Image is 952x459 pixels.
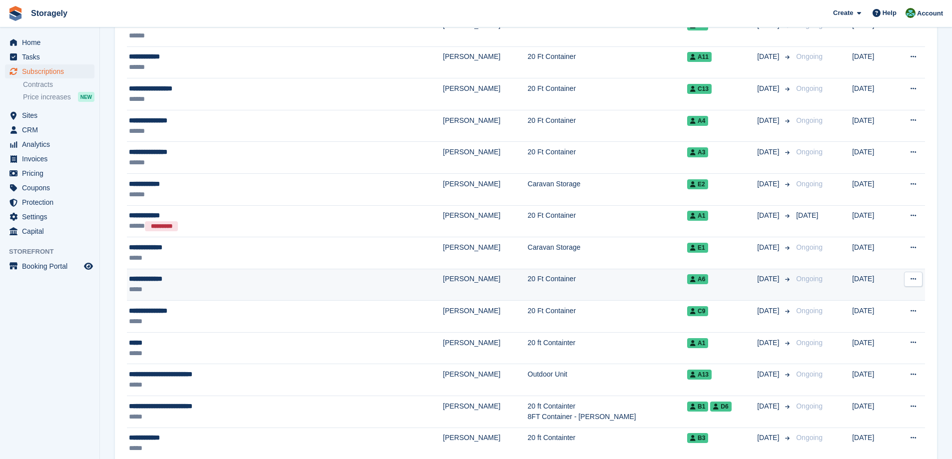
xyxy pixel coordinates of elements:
span: [DATE] [757,147,781,157]
td: [DATE] [852,205,894,237]
span: A11 [687,52,712,62]
td: [PERSON_NAME] [443,428,528,459]
td: [DATE] [852,364,894,396]
td: [PERSON_NAME] [443,364,528,396]
span: [DATE] [757,83,781,94]
span: Coupons [22,181,82,195]
span: Price increases [23,92,71,102]
span: Create [833,8,853,18]
span: Ongoing [796,434,823,442]
span: [DATE] [757,401,781,412]
td: [DATE] [852,301,894,333]
span: Help [883,8,897,18]
span: Tasks [22,50,82,64]
a: menu [5,259,94,273]
span: [DATE] [757,306,781,316]
td: 20 Ft Container [528,205,687,237]
span: [DATE] [757,338,781,348]
span: Account [917,8,943,18]
span: B3 [687,433,708,443]
a: menu [5,137,94,151]
td: [PERSON_NAME] [443,301,528,333]
span: Ongoing [796,148,823,156]
td: [PERSON_NAME] [443,78,528,110]
img: Notifications [906,8,916,18]
span: Ongoing [796,84,823,92]
span: Ongoing [796,243,823,251]
span: B1 [687,402,708,412]
span: Storefront [9,247,99,257]
td: 20 ft Containter 8FT Container - [PERSON_NAME] [528,396,687,428]
span: Booking Portal [22,259,82,273]
a: Price increases NEW [23,91,94,102]
span: Pricing [22,166,82,180]
a: Contracts [23,80,94,89]
span: C13 [687,84,712,94]
span: C9 [687,306,708,316]
a: menu [5,50,94,64]
span: A1 [687,338,708,348]
a: menu [5,123,94,137]
td: [DATE] [852,142,894,174]
a: menu [5,224,94,238]
td: [DATE] [852,237,894,269]
span: A4 [687,116,708,126]
td: 20 ft Containter [528,428,687,459]
td: [DATE] [852,332,894,364]
td: [PERSON_NAME] [443,269,528,301]
td: [PERSON_NAME] [443,142,528,174]
div: NEW [78,92,94,102]
td: [DATE] [852,173,894,205]
span: A1 [687,211,708,221]
td: [PERSON_NAME] [443,110,528,142]
td: [DATE] [852,428,894,459]
td: Caravan Storage [528,173,687,205]
a: Preview store [82,260,94,272]
td: 20 Ft Container [528,110,687,142]
a: menu [5,195,94,209]
span: Subscriptions [22,64,82,78]
td: [DATE] [852,14,894,46]
span: [DATE] [757,179,781,189]
span: A13 [687,370,712,380]
span: Ongoing [796,402,823,410]
span: [DATE] [757,433,781,443]
td: 20 ft Containter [528,332,687,364]
td: [PERSON_NAME] [443,173,528,205]
a: menu [5,35,94,49]
span: A6 [687,274,708,284]
span: E2 [687,179,708,189]
span: Ongoing [796,21,823,29]
span: Capital [22,224,82,238]
a: menu [5,210,94,224]
a: menu [5,166,94,180]
span: CRM [22,123,82,137]
span: E1 [687,243,708,253]
a: menu [5,64,94,78]
span: Ongoing [796,370,823,378]
td: [PERSON_NAME] [443,205,528,237]
td: Caravan Storage [528,237,687,269]
td: [DATE] [852,78,894,110]
td: Outdoor Unit [528,364,687,396]
span: Ongoing [796,307,823,315]
span: Analytics [22,137,82,151]
a: menu [5,108,94,122]
span: D6 [710,402,731,412]
span: Ongoing [796,52,823,60]
td: [DATE] [852,110,894,142]
a: menu [5,152,94,166]
td: [DATE] [852,396,894,428]
a: Storagely [27,5,71,21]
span: [DATE] [757,242,781,253]
span: A3 [687,147,708,157]
td: [DATE] [852,46,894,78]
td: [PERSON_NAME] [443,237,528,269]
td: 20 Ft Container [528,142,687,174]
span: Ongoing [796,339,823,347]
span: Settings [22,210,82,224]
td: 20 Ft Container [528,78,687,110]
span: [DATE] [757,115,781,126]
td: [DATE] [852,269,894,301]
span: [DATE] [757,274,781,284]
